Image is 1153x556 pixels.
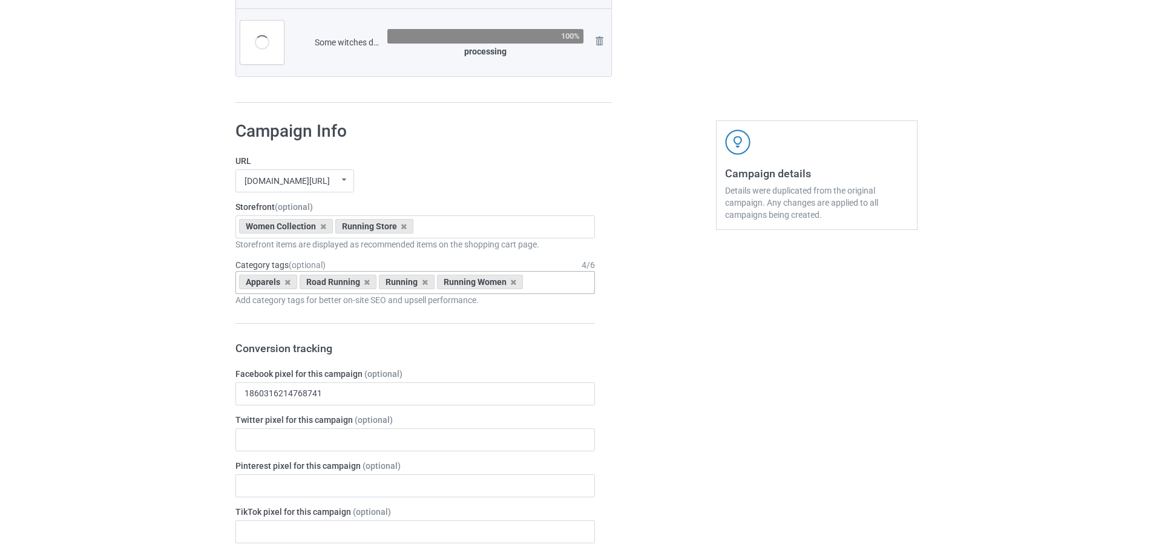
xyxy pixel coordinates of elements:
[335,219,414,234] div: Running Store
[561,32,580,40] div: 100%
[235,120,595,142] h1: Campaign Info
[235,414,595,426] label: Twitter pixel for this campaign
[275,202,313,212] span: (optional)
[300,275,377,289] div: Road Running
[239,219,333,234] div: Women Collection
[353,507,391,517] span: (optional)
[387,45,583,57] div: processing
[235,294,595,306] div: Add category tags for better on-site SEO and upsell performance.
[592,34,606,48] img: svg+xml;base64,PD94bWwgdmVyc2lvbj0iMS4wIiBlbmNvZGluZz0iVVRGLTgiPz4KPHN2ZyB3aWR0aD0iMjhweCIgaGVpZ2...
[363,461,401,471] span: (optional)
[235,506,595,518] label: TikTok pixel for this campaign
[725,185,908,221] div: Details were duplicated from the original campaign. Any changes are applied to all campaigns bein...
[437,275,524,289] div: Running Women
[235,460,595,472] label: Pinterest pixel for this campaign
[315,36,379,48] div: Some witches don't like broom - Running.png
[725,166,908,180] h3: Campaign details
[235,341,595,355] h3: Conversion tracking
[725,129,751,155] img: svg+xml;base64,PD94bWwgdmVyc2lvbj0iMS4wIiBlbmNvZGluZz0iVVRGLTgiPz4KPHN2ZyB3aWR0aD0iNDJweCIgaGVpZ2...
[235,238,595,250] div: Storefront items are displayed as recommended items on the shopping cart page.
[582,259,595,271] div: 4 / 6
[379,275,435,289] div: Running
[235,201,595,213] label: Storefront
[364,369,402,379] span: (optional)
[235,368,595,380] label: Facebook pixel for this campaign
[235,155,595,167] label: URL
[235,259,326,271] label: Category tags
[355,415,393,425] span: (optional)
[245,177,330,185] div: [DOMAIN_NAME][URL]
[239,275,297,289] div: Apparels
[289,260,326,270] span: (optional)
